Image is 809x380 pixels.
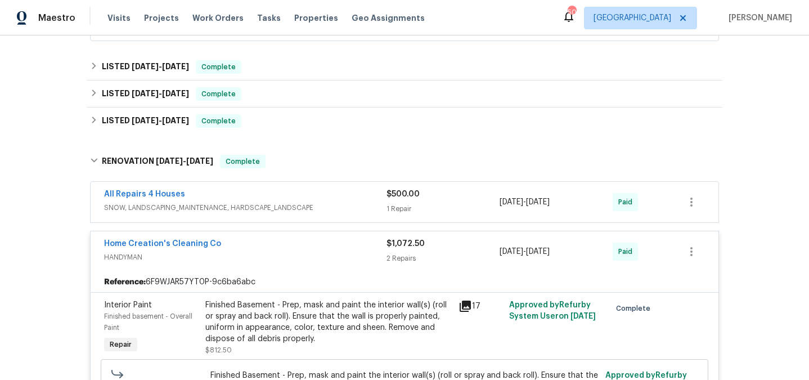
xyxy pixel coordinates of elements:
[132,117,159,124] span: [DATE]
[386,240,425,248] span: $1,072.50
[87,144,722,180] div: RENOVATION [DATE]-[DATE]Complete
[132,117,189,124] span: -
[104,252,386,263] span: HANDYMAN
[104,240,221,248] a: Home Creation's Cleaning Co
[500,248,523,256] span: [DATE]
[386,190,420,198] span: $500.00
[594,12,671,24] span: [GEOGRAPHIC_DATA]
[509,301,596,320] span: Approved by Refurby System User on
[156,157,213,165] span: -
[526,248,550,256] span: [DATE]
[38,12,75,24] span: Maestro
[459,299,502,313] div: 17
[104,276,146,288] b: Reference:
[197,115,240,127] span: Complete
[221,156,264,167] span: Complete
[104,202,386,213] span: SNOW, LANDSCAPING_MAINTENANCE, HARDSCAPE_LANDSCAPE
[352,12,425,24] span: Geo Assignments
[132,62,189,70] span: -
[568,7,576,18] div: 50
[526,198,550,206] span: [DATE]
[257,14,281,22] span: Tasks
[87,53,722,81] div: LISTED [DATE]-[DATE]Complete
[87,108,722,135] div: LISTED [DATE]-[DATE]Complete
[102,87,189,101] h6: LISTED
[107,12,131,24] span: Visits
[386,203,500,214] div: 1 Repair
[500,246,550,257] span: -
[386,253,500,264] div: 2 Repairs
[618,196,637,208] span: Paid
[144,12,179,24] span: Projects
[186,157,213,165] span: [DATE]
[91,272,718,292] div: 6F9WJAR57YT0P-9c6ba6abc
[132,62,159,70] span: [DATE]
[570,312,596,320] span: [DATE]
[104,313,192,331] span: Finished basement - Overall Paint
[205,299,452,345] div: Finished Basement - Prep, mask and paint the interior wall(s) (roll or spray and back roll). Ensu...
[205,347,232,354] span: $812.50
[197,61,240,73] span: Complete
[102,114,189,128] h6: LISTED
[616,303,655,314] span: Complete
[104,190,185,198] a: All Repairs 4 Houses
[162,62,189,70] span: [DATE]
[192,12,244,24] span: Work Orders
[87,81,722,108] div: LISTED [DATE]-[DATE]Complete
[132,90,159,97] span: [DATE]
[294,12,338,24] span: Properties
[156,157,183,165] span: [DATE]
[618,246,637,257] span: Paid
[162,117,189,124] span: [DATE]
[104,301,152,309] span: Interior Paint
[197,88,240,100] span: Complete
[500,198,523,206] span: [DATE]
[105,339,136,350] span: Repair
[102,155,213,168] h6: RENOVATION
[724,12,792,24] span: [PERSON_NAME]
[162,90,189,97] span: [DATE]
[132,90,189,97] span: -
[500,196,550,208] span: -
[102,60,189,74] h6: LISTED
